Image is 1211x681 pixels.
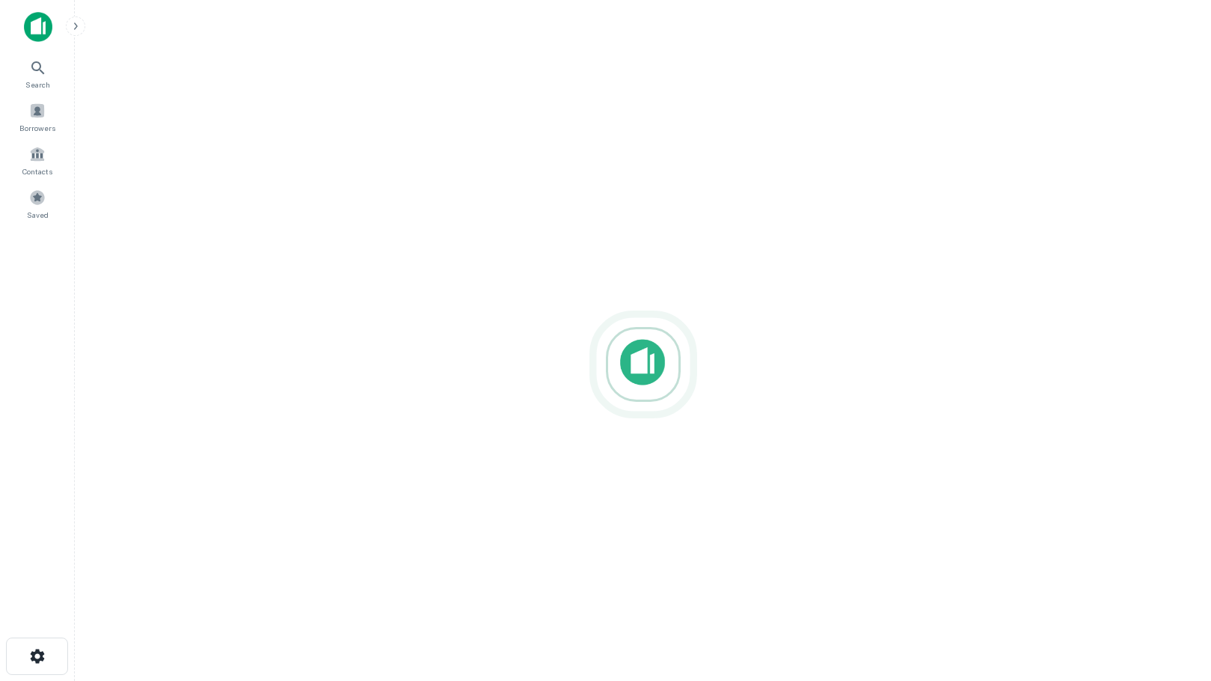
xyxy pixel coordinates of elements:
span: Saved [27,209,49,221]
span: Search [25,79,50,91]
a: Contacts [4,140,70,180]
span: Borrowers [19,122,55,134]
span: Contacts [22,165,52,177]
a: Search [4,53,70,94]
img: capitalize-icon.png [24,12,52,42]
iframe: Chat Widget [1136,561,1211,633]
a: Saved [4,183,70,224]
a: Borrowers [4,97,70,137]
